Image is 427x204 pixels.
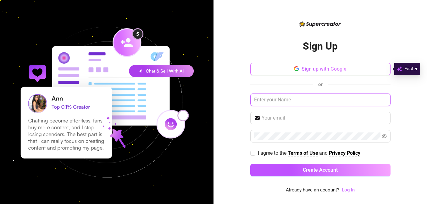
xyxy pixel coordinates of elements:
span: eye-invisible [382,134,387,139]
strong: Terms of Use [288,150,318,156]
button: Sign up with Google [250,63,391,75]
a: Terms of Use [288,150,318,157]
a: Privacy Policy [329,150,360,157]
strong: Privacy Policy [329,150,360,156]
span: and [319,150,329,156]
span: I agree to the [258,150,288,156]
span: Create Account [303,167,338,173]
span: Already have an account? [286,186,339,194]
img: svg%3e [397,65,402,73]
input: Enter your Name [250,94,391,106]
span: or [318,82,323,87]
span: Faster [404,65,418,73]
h2: Sign Up [303,40,338,53]
img: logo-BBDzfeDw.svg [299,21,341,27]
a: Log In [342,186,355,194]
button: Create Account [250,164,391,176]
span: Sign up with Google [302,66,347,72]
a: Log In [342,187,355,193]
input: Your email [262,114,387,122]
